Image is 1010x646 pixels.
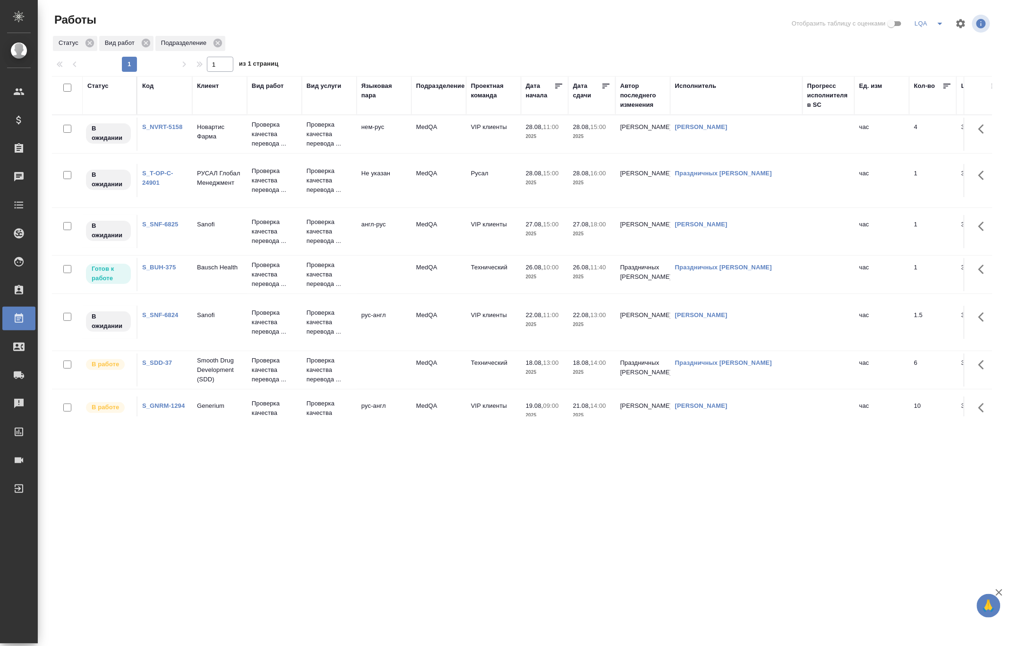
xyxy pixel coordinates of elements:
td: VIP клиенты [466,396,521,430]
div: Исполнитель [675,81,717,91]
p: 15:00 [543,170,559,177]
p: Проверка качества перевода ... [307,356,352,384]
td: MedQA [411,118,466,151]
td: 1.5 [909,306,957,339]
div: Исполнитель выполняет работу [85,401,132,414]
button: 🙏 [977,594,1001,618]
div: Подразделение [416,81,465,91]
a: S_SDD-37 [142,359,172,366]
p: 28.08, [526,123,543,130]
p: 27.08, [526,221,543,228]
p: 28.08, [573,123,591,130]
p: 2025 [573,229,611,239]
button: Здесь прячутся важные кнопки [973,258,995,281]
p: 28.08, [573,170,591,177]
td: англ-рус [357,215,411,248]
td: 1 [909,258,957,291]
div: Ед. изм [859,81,882,91]
div: Дата начала [526,81,554,100]
p: В ожидании [92,170,125,189]
a: [PERSON_NAME] [675,402,728,409]
td: Не указан [357,164,411,197]
td: MedQA [411,396,466,430]
p: Проверка качества перевода ... [307,399,352,427]
a: S_T-OP-C-24901 [142,170,173,186]
div: Кол-во [914,81,935,91]
p: Проверка качества перевода ... [307,120,352,148]
td: 10 [909,396,957,430]
p: 09:00 [543,402,559,409]
div: Клиент [197,81,219,91]
button: Здесь прячутся важные кнопки [973,215,995,238]
p: 22.08, [526,311,543,319]
p: 2025 [526,132,564,141]
p: 14:00 [591,402,606,409]
p: Проверка качества перевода ... [252,120,297,148]
td: MedQA [411,306,466,339]
a: S_SNF-6825 [142,221,179,228]
td: Праздничных [PERSON_NAME] [616,353,670,387]
p: Проверка качества перевода ... [307,166,352,195]
td: 4 [909,118,957,151]
p: 2025 [526,411,564,420]
p: Bausch Health [197,263,242,272]
p: 13:00 [591,311,606,319]
p: 28.08, [526,170,543,177]
td: [PERSON_NAME] [616,215,670,248]
p: Проверка качества перевода ... [307,308,352,336]
p: 18:00 [591,221,606,228]
div: Исполнитель назначен, приступать к работе пока рано [85,220,132,242]
button: Здесь прячутся важные кнопки [973,164,995,187]
p: 26.08, [573,264,591,271]
p: 18.08, [573,359,591,366]
a: Праздничных [PERSON_NAME] [675,170,772,177]
span: из 1 страниц [239,58,279,72]
td: час [855,258,909,291]
a: S_SNF-6824 [142,311,179,319]
p: 2025 [526,320,564,329]
p: 2025 [573,272,611,282]
span: Отобразить таблицу с оценками [792,19,886,28]
button: Здесь прячутся важные кнопки [973,396,995,419]
p: В работе [92,403,119,412]
span: 🙏 [981,596,997,616]
div: Вид работ [252,81,284,91]
p: 26.08, [526,264,543,271]
a: Праздничных [PERSON_NAME] [675,359,772,366]
p: 21.08, [573,402,591,409]
span: Работы [52,12,96,27]
td: час [855,118,909,151]
button: Здесь прячутся важные кнопки [973,118,995,140]
p: Generium [197,401,242,411]
a: [PERSON_NAME] [675,123,728,130]
p: Проверка качества перевода ... [252,260,297,289]
td: 318 [957,258,1004,291]
a: S_BUH-375 [142,264,176,271]
div: Код [142,81,154,91]
div: Цена [961,81,977,91]
p: 2025 [526,229,564,239]
a: Праздничных [PERSON_NAME] [675,264,772,271]
p: Готов к работе [92,264,125,283]
td: MedQA [411,164,466,197]
td: 318 [957,353,1004,387]
button: Здесь прячутся важные кнопки [973,353,995,376]
td: нем-рус [357,118,411,151]
div: Проектная команда [471,81,516,100]
p: РУСАЛ Глобал Менеджмент [197,169,242,188]
p: 18.08, [526,359,543,366]
div: Вид услуги [307,81,342,91]
td: 337.5 [957,215,1004,248]
div: Вид работ [99,36,154,51]
td: рус-англ [357,396,411,430]
p: 13:00 [543,359,559,366]
div: Исполнитель назначен, приступать к работе пока рано [85,310,132,333]
p: 16:00 [591,170,606,177]
span: Настроить таблицу [950,12,972,35]
p: Sanofi [197,220,242,229]
td: рус-англ [357,306,411,339]
p: В ожидании [92,312,125,331]
div: split button [912,16,950,31]
p: Подразделение [161,38,210,48]
p: Проверка качества перевода ... [252,399,297,427]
